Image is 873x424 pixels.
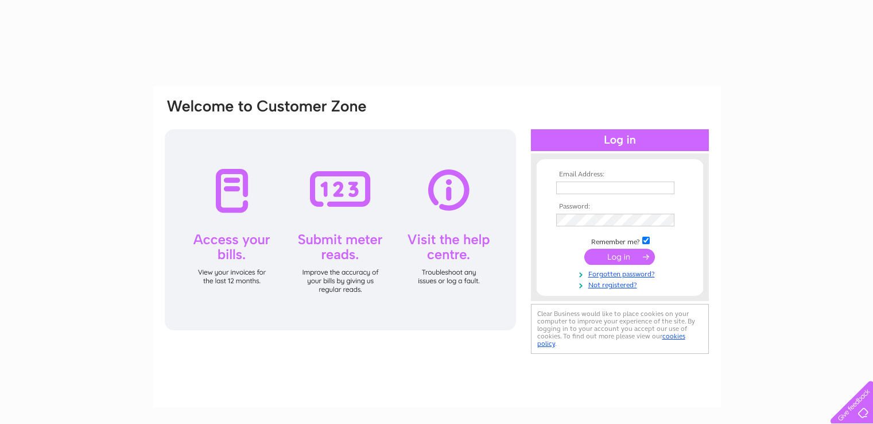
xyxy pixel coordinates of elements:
a: Forgotten password? [556,268,686,279]
th: Email Address: [553,171,686,179]
td: Remember me? [553,235,686,246]
div: Clear Business would like to place cookies on your computer to improve your experience of the sit... [531,304,709,354]
input: Submit [584,249,655,265]
a: Not registered? [556,279,686,290]
a: cookies policy [537,332,685,348]
th: Password: [553,203,686,211]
